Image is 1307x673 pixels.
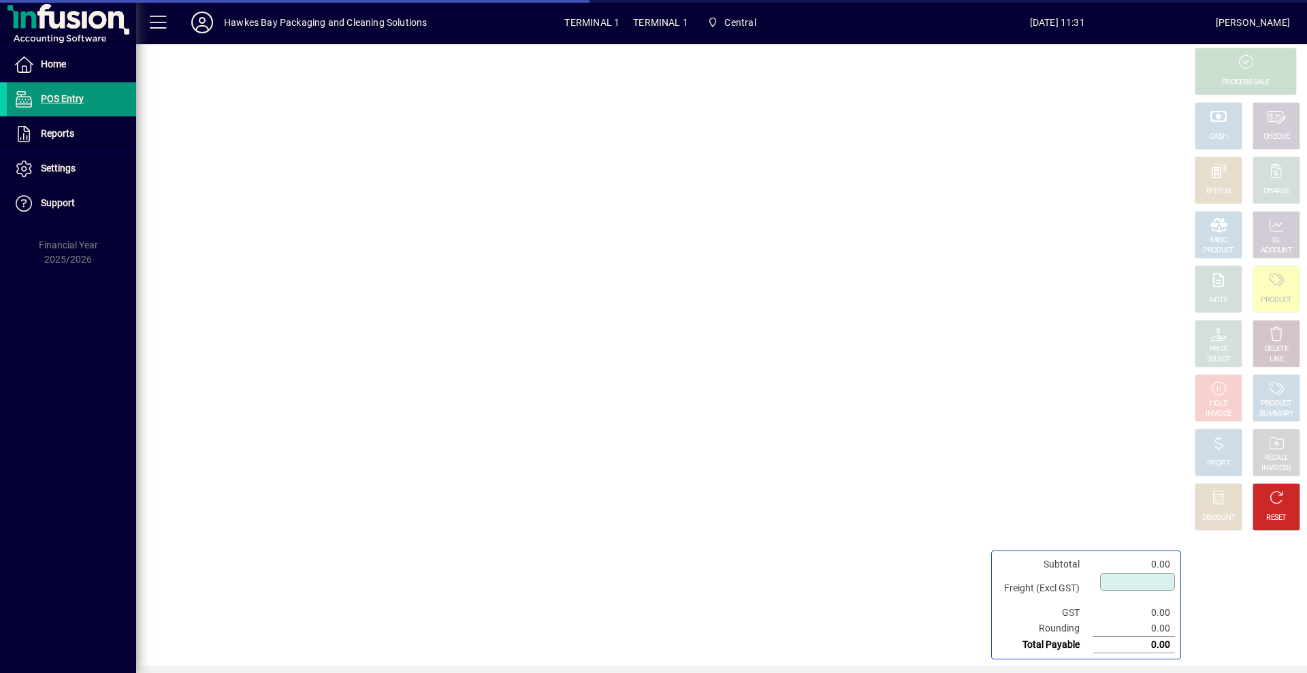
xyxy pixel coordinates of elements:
[1261,463,1291,474] div: INVOICES
[224,12,427,33] div: Hawkes Bay Packaging and Cleaning Solutions
[1202,513,1235,523] div: DISCOUNT
[1207,355,1231,365] div: SELECT
[1206,186,1231,197] div: EFTPOS
[997,605,1093,621] td: GST
[1210,399,1227,409] div: HOLD
[1203,246,1233,256] div: PRODUCT
[180,10,224,35] button: Profile
[1206,409,1231,419] div: INVOICE
[1261,295,1291,306] div: PRODUCT
[7,152,136,186] a: Settings
[1207,459,1230,469] div: PROFIT
[1270,355,1283,365] div: LINE
[1261,399,1291,409] div: PRODUCT
[7,48,136,82] a: Home
[41,128,74,139] span: Reports
[702,10,762,35] span: Central
[1093,637,1175,653] td: 0.00
[724,12,756,33] span: Central
[41,197,75,208] span: Support
[7,186,136,220] a: Support
[1210,235,1227,246] div: MISC
[997,621,1093,637] td: Rounding
[41,59,66,69] span: Home
[899,12,1216,33] span: [DATE] 11:31
[997,572,1093,605] td: Freight (Excl GST)
[1263,132,1289,142] div: CHEQUE
[1210,295,1227,306] div: NOTE
[41,93,84,104] span: POS Entry
[1222,78,1270,88] div: PROCESS SALE
[1093,621,1175,637] td: 0.00
[1093,605,1175,621] td: 0.00
[1265,453,1289,463] div: RECALL
[564,12,619,33] span: TERMINAL 1
[1216,12,1290,33] div: [PERSON_NAME]
[1261,246,1292,256] div: ACCOUNT
[997,557,1093,572] td: Subtotal
[1266,513,1287,523] div: RESET
[633,12,688,33] span: TERMINAL 1
[1259,409,1293,419] div: SUMMARY
[7,117,136,151] a: Reports
[1265,344,1288,355] div: DELETE
[1263,186,1290,197] div: CHARGE
[1093,557,1175,572] td: 0.00
[1210,344,1228,355] div: PRICE
[997,637,1093,653] td: Total Payable
[1210,132,1227,142] div: CASH
[41,163,76,174] span: Settings
[1272,235,1281,246] div: GL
